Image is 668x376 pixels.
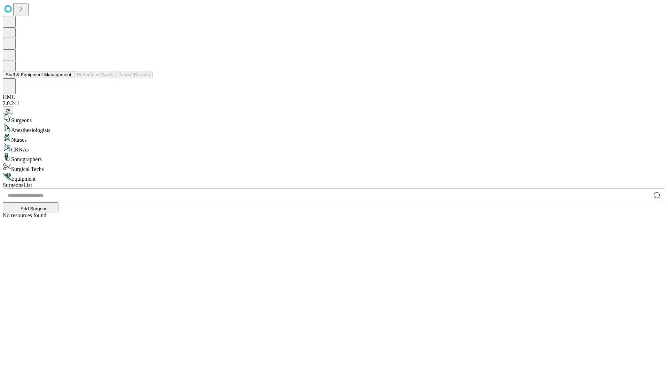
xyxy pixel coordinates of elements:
[3,114,665,124] div: Surgeons
[3,143,665,153] div: CRNAs
[74,71,116,78] button: Preference Cards
[6,108,10,113] span: @
[3,153,665,163] div: Sonographers
[3,71,74,78] button: Staff & Equipment Management
[3,94,665,100] div: HMC
[21,206,48,211] span: Add Surgeon
[3,100,665,107] div: 2.0.241
[3,163,665,172] div: Surgical Techs
[3,202,58,212] button: Add Surgeon
[3,133,665,143] div: Nurses
[3,107,13,114] button: @
[116,71,153,78] button: Tenant Params
[3,172,665,182] div: Equipment
[3,182,665,188] div: Surgeons List
[3,212,665,219] div: No resources found
[3,124,665,133] div: Anesthesiologists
